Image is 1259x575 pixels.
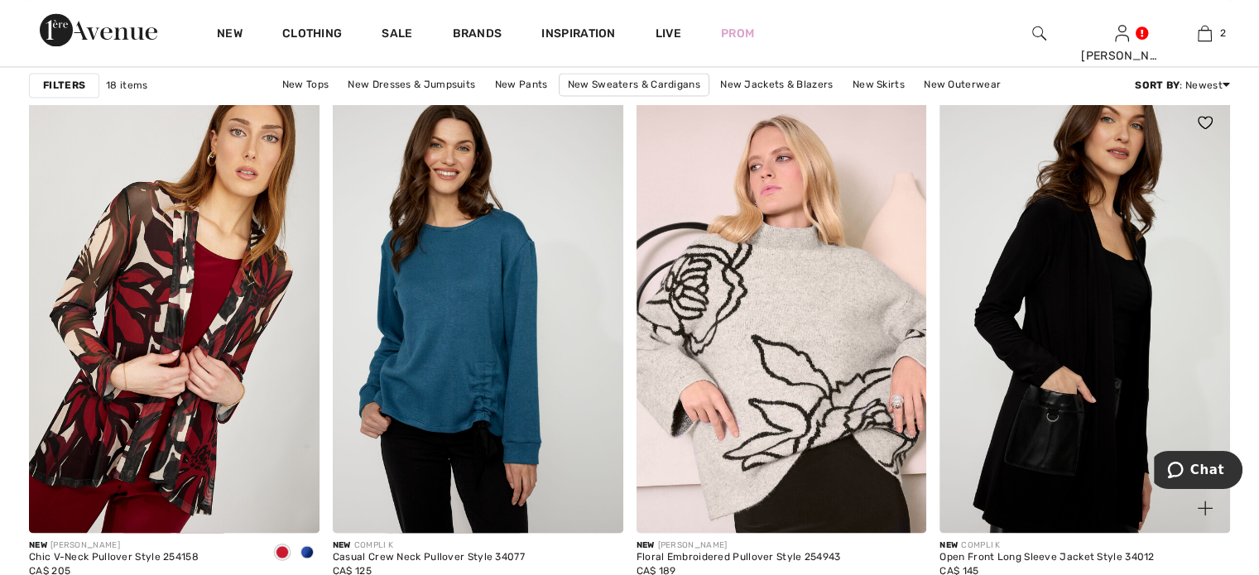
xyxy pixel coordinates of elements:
[637,540,655,550] span: New
[487,74,556,95] a: New Pants
[1115,25,1129,41] a: Sign In
[1198,116,1213,129] img: heart_black_full.svg
[939,552,1154,563] div: Open Front Long Sleeve Jacket Style 34012
[29,539,199,552] div: [PERSON_NAME]
[270,539,295,567] div: Cabernet/black
[939,539,1154,552] div: COMPLI K
[29,540,47,550] span: New
[1081,47,1162,65] div: [PERSON_NAME]
[1032,23,1046,43] img: search the website
[656,25,681,42] a: Live
[1115,23,1129,43] img: My Info
[915,74,1009,95] a: New Outerwear
[541,26,615,44] span: Inspiration
[217,26,243,44] a: New
[333,552,525,563] div: Casual Crew Neck Pullover Style 34077
[939,540,958,550] span: New
[40,13,157,46] img: 1ère Avenue
[295,539,320,567] div: Royal Sapphire 163
[29,552,199,563] div: Chic V-Neck Pullover Style 254158
[333,98,623,533] img: Casual Crew Neck Pullover Style 34077. Peacock
[637,552,841,563] div: Floral Embroidered Pullover Style 254943
[282,26,342,44] a: Clothing
[1135,79,1180,91] strong: Sort By
[106,78,147,93] span: 18 items
[43,78,85,93] strong: Filters
[1164,23,1245,43] a: 2
[339,74,483,95] a: New Dresses & Jumpsuits
[712,74,841,95] a: New Jackets & Blazers
[274,74,337,95] a: New Tops
[29,98,320,533] img: Chic V-Neck Pullover Style 254158. Cabernet/black
[637,98,927,533] img: Floral Embroidered Pullover Style 254943. Oatmeal melange/black
[1198,501,1213,515] img: plus_v2.svg
[453,26,502,44] a: Brands
[844,74,913,95] a: New Skirts
[559,73,709,96] a: New Sweaters & Cardigans
[382,26,412,44] a: Sale
[1220,26,1226,41] span: 2
[721,25,754,42] a: Prom
[333,539,525,552] div: COMPLI K
[1154,451,1242,492] iframe: Opens a widget where you can chat to one of our agents
[333,540,351,550] span: New
[637,539,841,552] div: [PERSON_NAME]
[939,98,1230,533] a: Open Front Long Sleeve Jacket Style 34012. As sample
[1135,78,1230,93] div: : Newest
[1198,23,1212,43] img: My Bag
